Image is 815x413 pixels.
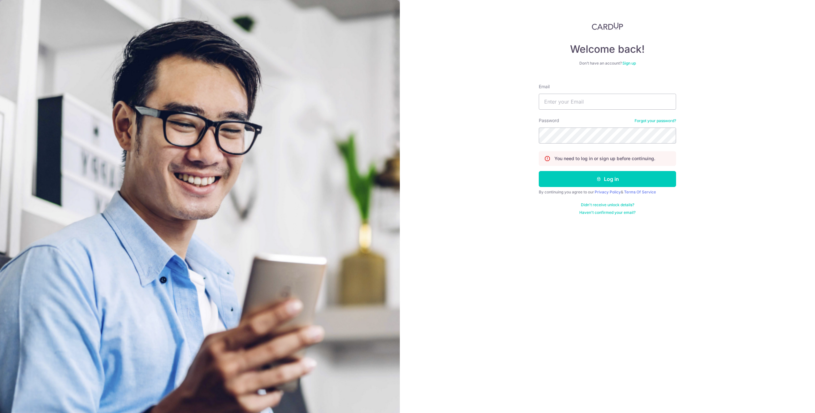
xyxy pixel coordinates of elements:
[539,61,676,66] div: Don’t have an account?
[635,118,676,123] a: Forgot your password?
[595,190,621,194] a: Privacy Policy
[579,210,636,215] a: Haven't confirmed your email?
[539,190,676,195] div: By continuing you agree to our &
[539,94,676,110] input: Enter your Email
[539,117,559,124] label: Password
[539,83,550,90] label: Email
[624,190,656,194] a: Terms Of Service
[554,155,655,162] p: You need to log in or sign up before continuing.
[592,22,623,30] img: CardUp Logo
[539,43,676,56] h4: Welcome back!
[622,61,636,66] a: Sign up
[581,202,634,207] a: Didn't receive unlock details?
[539,171,676,187] button: Log in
